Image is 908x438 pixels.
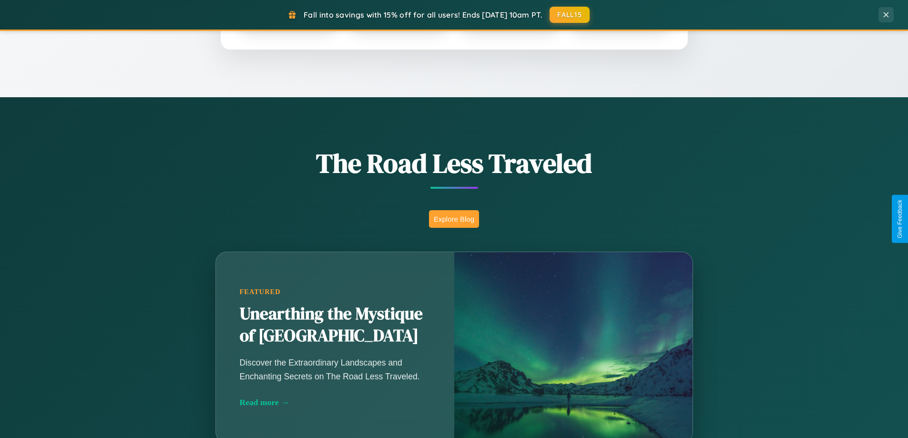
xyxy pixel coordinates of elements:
p: Discover the Extraordinary Landscapes and Enchanting Secrets on The Road Less Traveled. [240,356,430,383]
button: FALL15 [550,7,590,23]
div: Featured [240,288,430,296]
button: Explore Blog [429,210,479,228]
div: Give Feedback [897,200,903,238]
div: Read more → [240,397,430,407]
h2: Unearthing the Mystique of [GEOGRAPHIC_DATA] [240,303,430,347]
span: Fall into savings with 15% off for all users! Ends [DATE] 10am PT. [304,10,542,20]
h1: The Road Less Traveled [168,145,740,182]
